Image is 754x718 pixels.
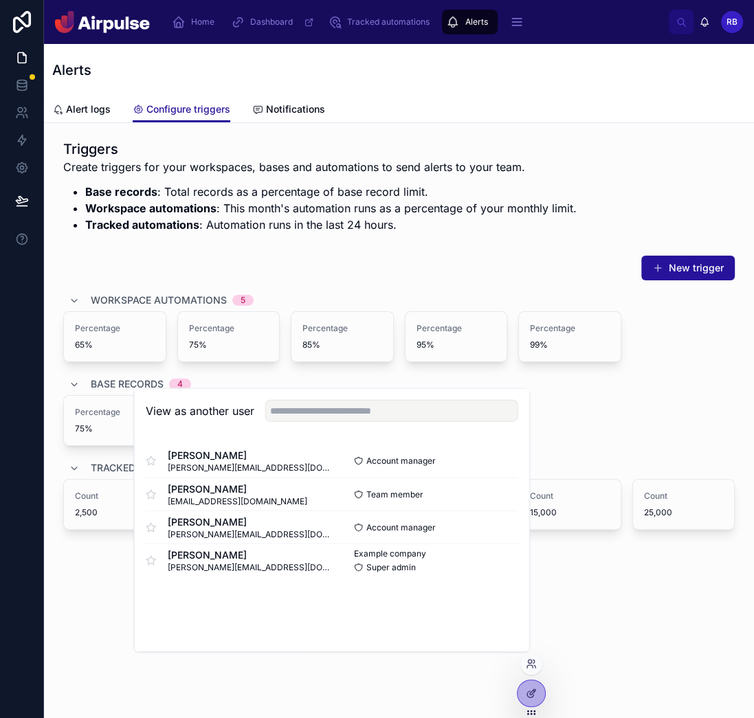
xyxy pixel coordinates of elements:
h1: Alerts [52,60,91,80]
a: Tracked automations [324,10,439,34]
span: Percentage [75,407,155,418]
span: [PERSON_NAME][EMAIL_ADDRESS][DOMAIN_NAME] [168,462,332,473]
span: Workspace automations [91,293,227,307]
a: Configure triggers [133,97,230,123]
span: Example company [354,548,426,559]
li: : Automation runs in the last 24 hours. [85,216,577,233]
a: Percentage95% [405,311,508,362]
span: RB [727,16,738,27]
a: Alerts [442,10,498,34]
a: Count15,000 [518,479,621,530]
div: scrollable content [161,7,669,37]
a: Percentage65% [63,311,166,362]
a: Home [168,10,224,34]
span: 85% [302,339,382,350]
span: 95% [417,339,496,350]
a: Count2,500 [63,479,166,530]
span: Dashboard [250,16,293,27]
span: Count [530,491,610,502]
a: Percentage99% [518,311,621,362]
span: 15,000 [530,507,610,518]
span: [PERSON_NAME] [168,449,332,462]
span: Base records [91,377,164,391]
strong: Base records [85,185,157,199]
span: [PERSON_NAME] [168,482,307,495]
span: [PERSON_NAME][EMAIL_ADDRESS][DOMAIN_NAME][DOMAIN_NAME] [168,528,332,539]
span: Percentage [530,323,610,334]
strong: Tracked automations [85,218,199,232]
a: Percentage75% [177,311,280,362]
span: Account manager [366,456,436,467]
span: Home [191,16,214,27]
span: 75% [189,339,269,350]
a: Count25,000 [632,479,735,530]
a: Dashboard [227,10,321,34]
span: [PERSON_NAME] [168,548,332,561]
span: Notifications [266,102,325,116]
span: 25,000 [644,507,724,518]
img: App logo [55,11,150,33]
h2: View as another user [146,403,254,419]
span: Percentage [75,323,155,334]
span: 99% [530,339,610,350]
a: Alert logs [52,97,111,124]
h1: Triggers [63,139,577,159]
span: 75% [75,423,155,434]
span: Percentage [417,323,496,334]
span: Count [644,491,724,502]
li: : This month's automation runs as a percentage of your monthly limit. [85,200,577,216]
span: 65% [75,339,155,350]
span: Team member [366,489,423,500]
span: Tracked automations [91,461,211,475]
span: Configure triggers [146,102,230,116]
span: Count [75,491,155,502]
p: Create triggers for your workspaces, bases and automations to send alerts to your team. [63,159,577,175]
button: New trigger [641,256,735,280]
span: 2,500 [75,507,155,518]
a: Percentage75% [63,395,166,446]
a: Percentage85% [291,311,394,362]
span: Alert logs [66,102,111,116]
span: [PERSON_NAME] [168,515,332,528]
span: Super admin [366,561,416,572]
a: Notifications [252,97,325,124]
span: Alerts [465,16,488,27]
div: 5 [241,295,245,306]
strong: Workspace automations [85,201,217,215]
span: [EMAIL_ADDRESS][DOMAIN_NAME] [168,495,307,506]
span: [PERSON_NAME][EMAIL_ADDRESS][DOMAIN_NAME] [168,561,332,572]
li: : Total records as a percentage of base record limit. [85,183,577,200]
span: Tracked automations [347,16,430,27]
span: Percentage [302,323,382,334]
span: Percentage [189,323,269,334]
span: Account manager [366,521,436,532]
div: 4 [177,379,183,390]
